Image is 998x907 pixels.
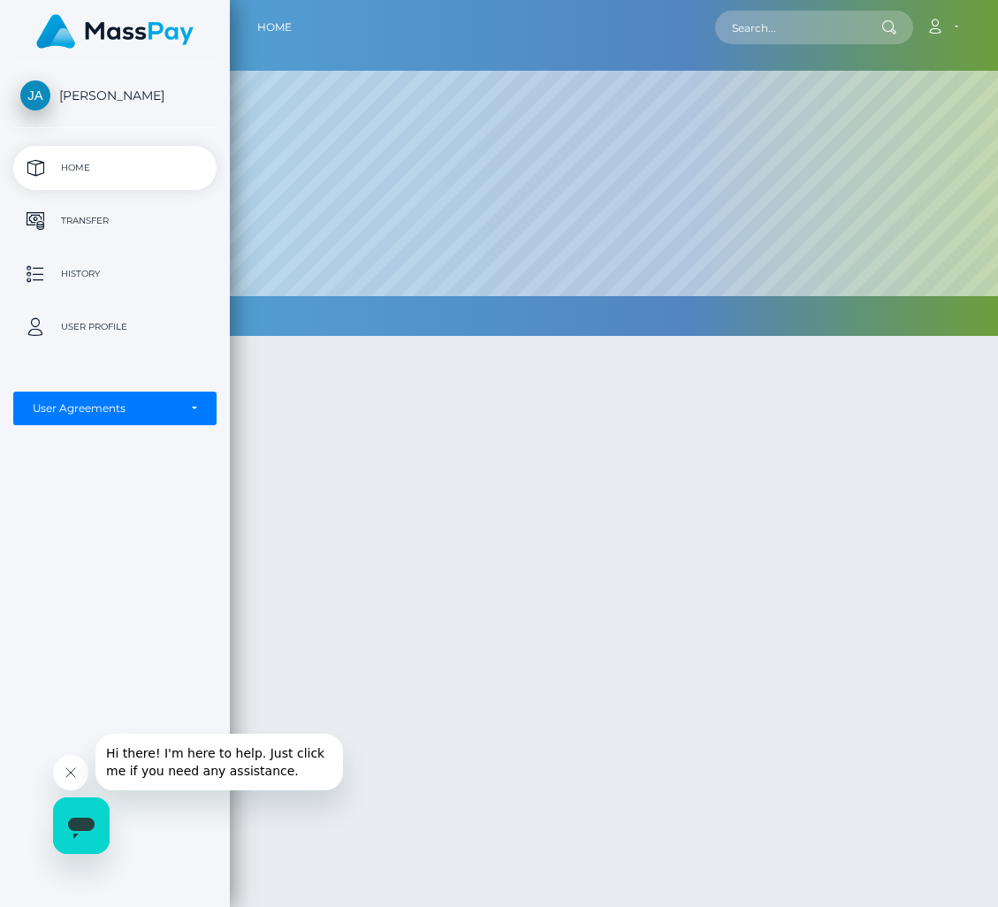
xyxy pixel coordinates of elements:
a: Transfer [13,199,217,243]
img: MassPay [36,14,194,49]
iframe: Cerrar mensaje [53,755,88,790]
p: Transfer [20,208,210,234]
p: User Profile [20,314,210,340]
button: User Agreements [13,392,217,425]
iframe: Mensaje de la compañía [95,734,343,790]
p: History [20,261,210,287]
a: Home [257,9,292,46]
p: Home [20,155,210,181]
a: Home [13,146,217,190]
a: History [13,252,217,296]
iframe: Botón para iniciar la ventana de mensajería [53,797,110,854]
input: Search... [715,11,881,44]
span: [PERSON_NAME] [13,88,217,103]
a: User Profile [13,305,217,349]
div: User Agreements [33,401,178,415]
